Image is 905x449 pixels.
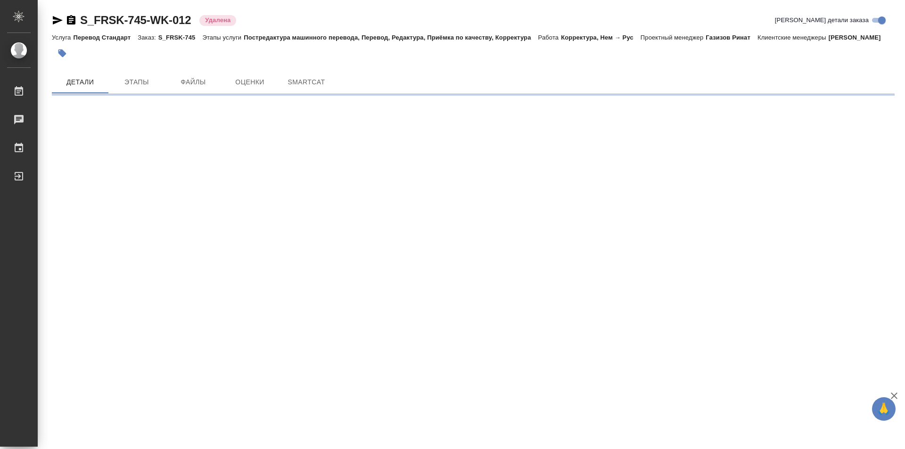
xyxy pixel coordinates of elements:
[284,76,329,88] span: SmartCat
[706,34,757,41] p: Газизов Ринат
[872,397,896,421] button: 🙏
[171,76,216,88] span: Файлы
[58,76,103,88] span: Детали
[52,34,73,41] p: Услуга
[202,34,244,41] p: Этапы услуги
[538,34,561,41] p: Работа
[52,43,73,64] button: Добавить тэг
[138,34,158,41] p: Заказ:
[641,34,706,41] p: Проектный менеджер
[876,399,892,419] span: 🙏
[244,34,538,41] p: Постредактура машинного перевода, Перевод, Редактура, Приёмка по качеству, Корректура
[227,76,272,88] span: Оценки
[757,34,829,41] p: Клиентские менеджеры
[158,34,203,41] p: S_FRSK-745
[52,15,63,26] button: Скопировать ссылку для ЯМессенджера
[66,15,77,26] button: Скопировать ссылку
[205,16,230,25] p: Удалена
[561,34,641,41] p: Корректура, Нем → Рус
[73,34,138,41] p: Перевод Стандарт
[775,16,869,25] span: [PERSON_NAME] детали заказа
[829,34,888,41] p: [PERSON_NAME]
[80,14,191,26] a: S_FRSK-745-WK-012
[114,76,159,88] span: Этапы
